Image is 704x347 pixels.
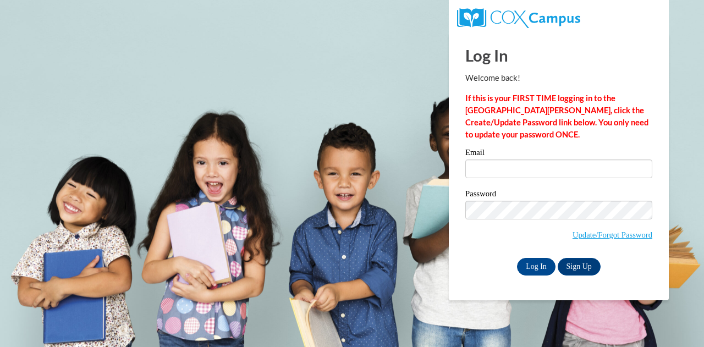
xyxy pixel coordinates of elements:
input: Log In [517,258,555,276]
a: Update/Forgot Password [573,230,652,239]
img: COX Campus [457,8,580,28]
label: Password [465,190,652,201]
h1: Log In [465,44,652,67]
a: Sign Up [558,258,601,276]
label: Email [465,148,652,159]
p: Welcome back! [465,72,652,84]
strong: If this is your FIRST TIME logging in to the [GEOGRAPHIC_DATA][PERSON_NAME], click the Create/Upd... [465,93,648,139]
